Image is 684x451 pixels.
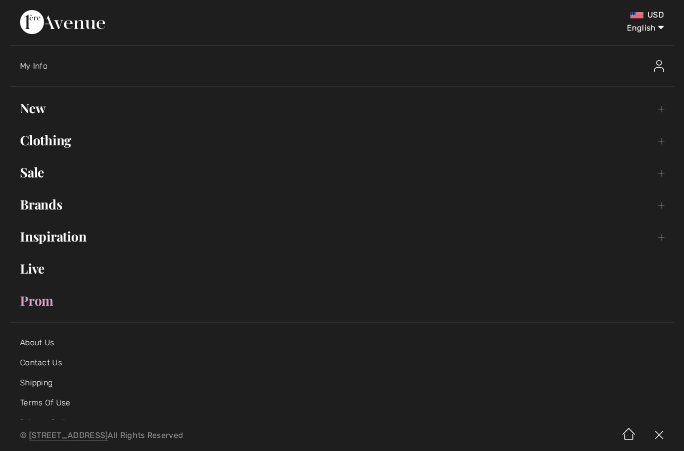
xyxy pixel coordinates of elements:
img: X [644,420,674,451]
img: My Info [654,60,664,72]
a: Terms Of Use [20,398,71,407]
a: My InfoMy Info [20,50,674,82]
a: Contact Us [20,358,62,367]
span: My Info [20,61,48,71]
a: Sale [10,161,674,183]
a: Clothing [10,129,674,151]
img: 1ère Avenue [20,10,105,34]
a: Privacy Policy [20,418,75,427]
a: Prom [10,290,674,312]
div: USD [402,10,664,20]
a: Brands [10,193,674,215]
a: About Us [20,338,54,347]
a: Live [10,258,674,280]
img: Home [614,420,644,451]
a: New [10,97,674,119]
a: Inspiration [10,225,674,248]
a: Shipping [20,378,53,387]
p: © All Rights Reserved [20,432,402,439]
